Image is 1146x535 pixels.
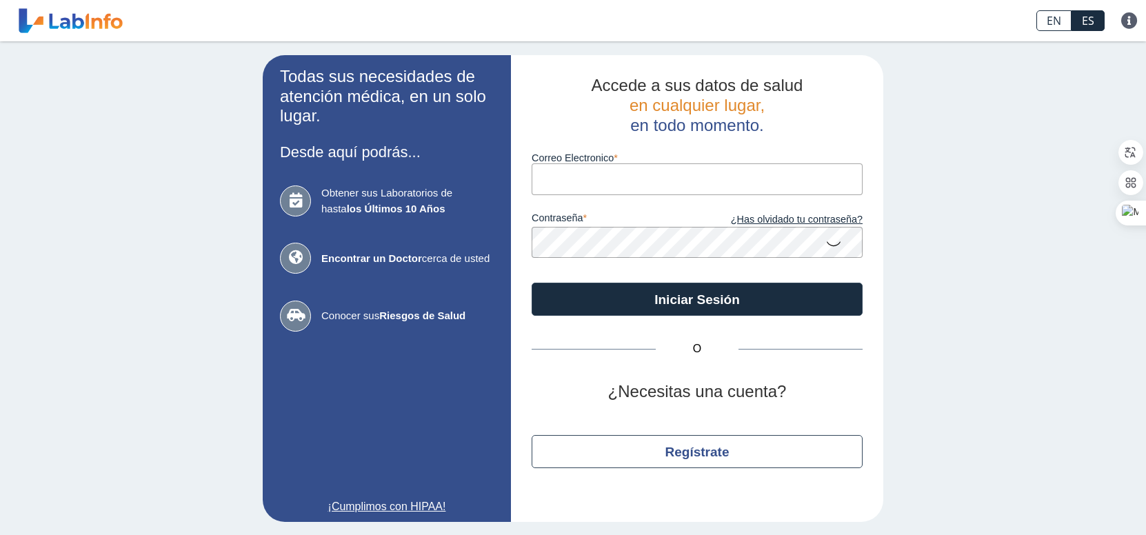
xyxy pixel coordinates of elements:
b: Encontrar un Doctor [321,252,422,264]
span: O [656,341,738,357]
h3: Desde aquí podrás... [280,143,494,161]
button: Regístrate [532,435,863,468]
b: Riesgos de Salud [379,310,465,321]
a: ¿Has olvidado tu contraseña? [697,212,863,228]
span: cerca de usted [321,251,494,267]
a: ¡Cumplimos con HIPAA! [280,498,494,515]
span: en todo momento. [630,116,763,134]
span: Obtener sus Laboratorios de hasta [321,185,494,216]
h2: Todas sus necesidades de atención médica, en un solo lugar. [280,67,494,126]
a: EN [1036,10,1072,31]
label: contraseña [532,212,697,228]
label: Correo Electronico [532,152,863,163]
b: los Últimos 10 Años [347,203,445,214]
button: Iniciar Sesión [532,283,863,316]
span: en cualquier lugar, [630,96,765,114]
h2: ¿Necesitas una cuenta? [532,382,863,402]
span: Conocer sus [321,308,494,324]
a: ES [1072,10,1105,31]
iframe: Help widget launcher [1023,481,1131,520]
span: Accede a sus datos de salud [592,76,803,94]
